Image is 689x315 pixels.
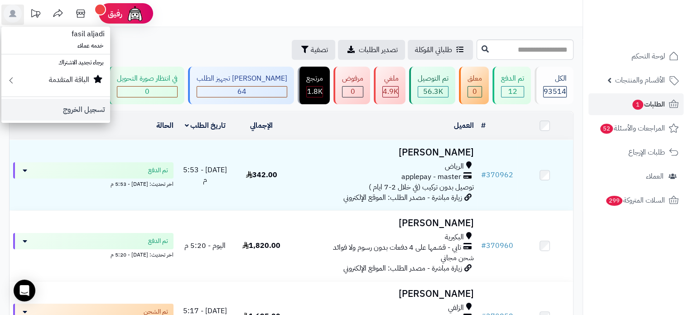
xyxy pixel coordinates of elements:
span: زيارة مباشرة - مصدر الطلب: الموقع الإلكتروني [343,263,462,274]
div: اخر تحديث: [DATE] - 5:20 م [13,249,173,259]
li: برجاء تجديد الاشتراك [1,56,110,69]
a: لوحة التحكم [588,45,684,67]
div: تم الدفع [501,73,524,84]
a: تصدير الطلبات [338,40,405,60]
img: ai-face.png [126,5,144,23]
a: مرتجع 1.8K [296,67,332,104]
div: [PERSON_NAME] تجهيز الطلب [197,73,287,84]
span: 1.8K [307,86,323,97]
a: تم التوصيل 56.3K [407,67,457,104]
h3: [PERSON_NAME] [293,147,473,158]
a: معلق 0 [457,67,491,104]
span: طلباتي المُوكلة [415,44,452,55]
div: اخر تحديث: [DATE] - 5:53 م [13,179,173,188]
span: 0 [351,86,355,97]
span: تم الدفع [148,237,168,246]
a: السلات المتروكة299 [588,189,684,211]
span: تم الدفع [148,166,168,175]
span: لوحة التحكم [631,50,665,63]
span: fasil aljadi [66,23,110,45]
div: في انتظار صورة التحويل [117,73,178,84]
span: شحن مجاني [441,252,474,263]
a: في انتظار صورة التحويل 0 [106,67,186,104]
span: 93514 [544,86,566,97]
a: #370960 [481,240,513,251]
span: الرياض [445,161,464,172]
div: معلق [467,73,482,84]
a: [PERSON_NAME] تجهيز الطلب 64 [186,67,296,104]
a: تسجيل الخروج [1,99,110,121]
span: المراجعات والأسئلة [599,122,665,135]
div: 1786 [307,87,323,97]
a: العملاء [588,165,684,187]
a: # [481,120,486,131]
span: رفيق [108,8,122,19]
div: 12 [501,87,524,97]
div: 0 [342,87,363,97]
div: 0 [117,87,177,97]
span: العملاء [646,170,664,183]
span: 56.3K [423,86,443,97]
div: مرتجع [306,73,323,84]
a: تحديثات المنصة [24,5,47,25]
a: الإجمالي [250,120,273,131]
span: 4.9K [383,86,398,97]
li: خدمه عملاء [1,39,110,53]
span: 1 [632,100,643,110]
span: طلبات الإرجاع [628,146,665,159]
div: ملغي [382,73,399,84]
span: 0 [145,86,149,97]
h3: [PERSON_NAME] [293,218,473,228]
div: Open Intercom Messenger [14,280,35,301]
a: مرفوض 0 [332,67,372,104]
span: # [481,240,486,251]
div: 64 [197,87,287,97]
small: الباقة المتقدمة [49,74,89,85]
a: الطلبات1 [588,93,684,115]
a: الحالة [156,120,173,131]
span: تصفية [311,44,328,55]
a: تم الدفع 12 [491,67,533,104]
div: الكل [543,73,567,84]
a: العميل [454,120,474,131]
span: 52 [600,124,613,134]
span: توصيل بدون تركيب (في خلال 2-7 ايام ) [369,182,474,193]
button: تصفية [292,40,335,60]
span: زيارة مباشرة - مصدر الطلب: الموقع الإلكتروني [343,192,462,203]
span: البكيرية [445,232,464,242]
span: # [481,170,486,180]
a: طلبات الإرجاع [588,141,684,163]
span: تابي - قسّمها على 4 دفعات بدون رسوم ولا فوائد [333,242,461,253]
a: الباقة المتقدمة [1,69,110,95]
a: ملغي 4.9K [372,67,407,104]
span: السلات المتروكة [605,194,665,207]
div: مرفوض [342,73,363,84]
span: 299 [606,196,622,206]
span: 342.00 [246,170,277,180]
span: 0 [472,86,477,97]
a: الكل93514 [533,67,575,104]
span: [DATE] - 5:53 م [183,165,227,186]
span: تصدير الطلبات [359,44,398,55]
span: applepay - master [401,172,461,182]
span: 1,820.00 [242,240,280,251]
span: الأقسام والمنتجات [615,74,665,87]
div: تم التوصيل [418,73,448,84]
span: اليوم - 5:20 م [184,240,226,251]
div: 56264 [418,87,448,97]
img: logo-2.png [627,7,680,26]
a: المراجعات والأسئلة52 [588,117,684,139]
span: 12 [508,86,517,97]
span: الطلبات [631,98,665,111]
div: 0 [468,87,482,97]
a: تاريخ الطلب [185,120,226,131]
span: الزلفي [448,303,464,313]
div: 4940 [383,87,398,97]
a: #370962 [481,170,513,180]
a: طلباتي المُوكلة [408,40,473,60]
h3: [PERSON_NAME] [293,289,473,299]
span: 64 [237,86,246,97]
